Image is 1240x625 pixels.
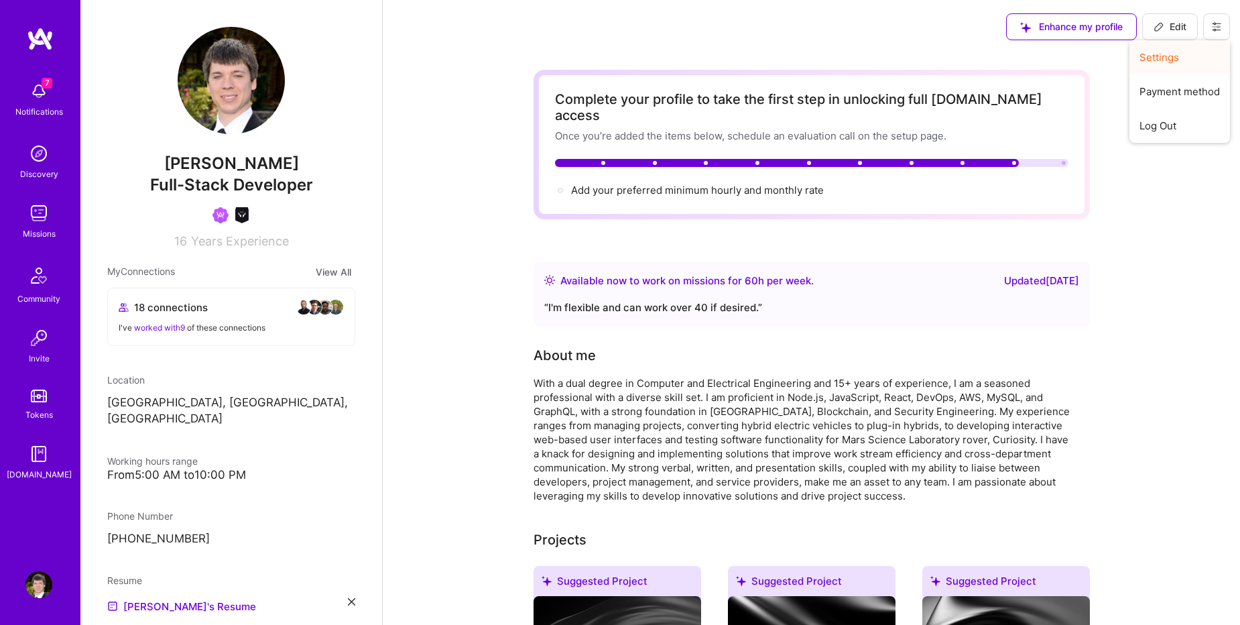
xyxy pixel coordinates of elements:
div: [DOMAIN_NAME] [7,467,72,481]
span: [PERSON_NAME] [107,154,355,174]
div: Location [107,373,355,387]
p: [GEOGRAPHIC_DATA], [GEOGRAPHIC_DATA], [GEOGRAPHIC_DATA] [107,395,355,427]
button: Payment method [1129,74,1230,109]
span: Edit [1154,20,1186,34]
img: Availability [544,275,555,286]
span: Resume [107,575,142,586]
img: avatar [317,299,333,315]
div: Updated [DATE] [1004,273,1079,289]
span: Working hours range [107,455,198,467]
a: User Avatar [22,571,56,598]
button: Settings [1129,40,1230,74]
div: Available now to work on missions for h per week . [560,273,814,289]
div: Once you’re added the items below, schedule an evaluation call on the setup page. [555,129,1068,143]
div: Projects [534,530,586,550]
span: 16 [174,234,187,248]
p: [PHONE_NUMBER] [107,531,355,547]
span: Add your preferred minimum hourly and monthly rate [571,184,824,196]
img: avatar [296,299,312,315]
div: Discovery [20,167,58,181]
button: Log Out [1129,109,1230,143]
img: discovery [25,140,52,167]
div: Complete your profile to take the first step in unlocking full [DOMAIN_NAME] access [555,91,1068,123]
img: avatar [328,299,344,315]
img: logo [27,27,54,51]
div: Suggested Project [922,566,1090,602]
button: View All [312,264,355,280]
div: I've of these connections [119,321,344,335]
div: From 5:00 AM to 10:00 PM [107,468,355,482]
div: Invite [29,351,50,365]
img: Community [23,260,55,292]
a: [PERSON_NAME]'s Resume [107,598,256,614]
img: avatar [306,299,322,315]
img: bell [25,78,52,105]
img: tokens [31,390,47,402]
img: Invite [25,325,52,351]
img: User Avatar [25,571,52,598]
span: Full-Stack Developer [150,175,313,194]
img: teamwork [25,200,52,227]
span: Phone Number [107,510,173,522]
div: Missions [23,227,56,241]
div: About me [534,345,596,365]
img: Been on Mission [212,207,229,223]
button: Enhance my profile [1006,13,1137,40]
span: Years Experience [191,234,289,248]
i: icon SuggestedTeams [1020,22,1031,33]
img: AI Course Graduate [234,207,250,223]
div: “ I'm flexible and can work over 40 if desired. ” [544,300,1079,316]
img: guide book [25,441,52,467]
i: icon SuggestedTeams [542,576,552,586]
div: Notifications [15,105,63,119]
i: icon Close [348,598,355,606]
div: With a dual degree in Computer and Electrical Engineering and 15+ years of experience, I am a sea... [534,376,1070,503]
div: Community [17,292,60,306]
div: Suggested Project [728,566,895,602]
div: Suggested Project [534,566,701,602]
button: Edit [1142,13,1198,40]
span: Enhance my profile [1020,20,1123,34]
span: worked with 9 [134,323,185,333]
span: 18 connections [134,300,208,315]
span: 60 [745,274,758,287]
i: icon Collaborator [119,302,129,312]
i: icon SuggestedTeams [736,576,746,586]
span: My Connections [107,264,175,280]
i: icon SuggestedTeams [930,576,940,586]
img: User Avatar [178,27,285,134]
span: 7 [42,78,52,89]
img: Resume [107,601,118,612]
button: 18 connectionsavataravataravataravatarI've worked with9 of these connections [107,288,355,346]
div: Tokens [25,408,53,422]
